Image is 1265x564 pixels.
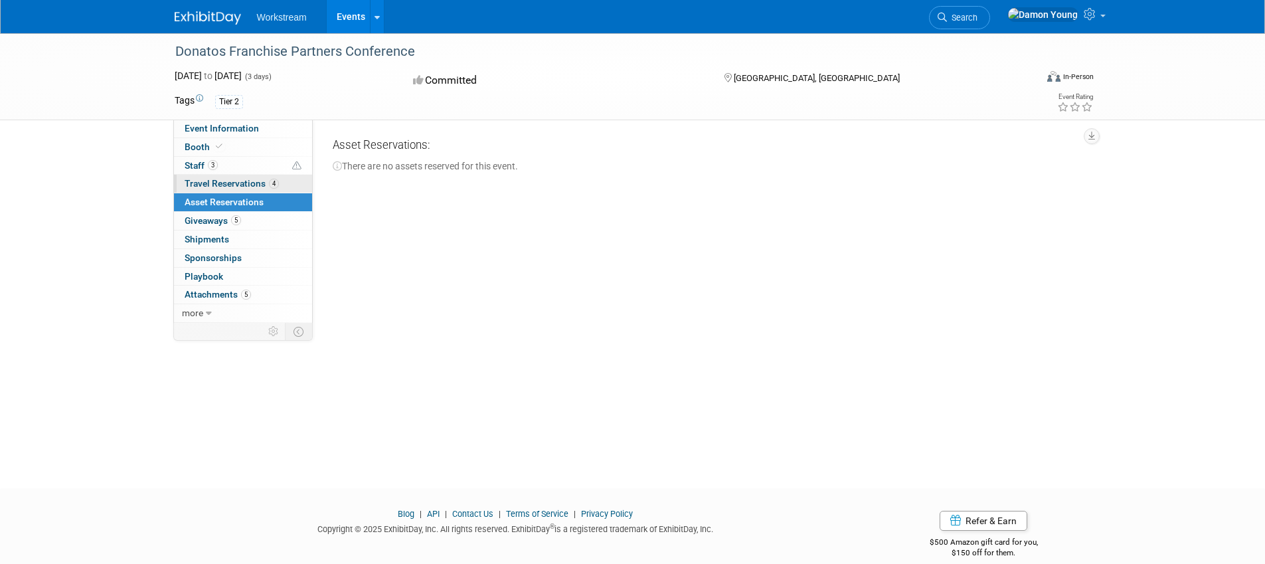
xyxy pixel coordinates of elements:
[216,143,222,150] i: Booth reservation complete
[257,12,307,23] span: Workstream
[442,509,450,519] span: |
[185,234,229,244] span: Shipments
[202,70,214,81] span: to
[185,271,223,282] span: Playbook
[174,175,312,193] a: Travel Reservations4
[1007,7,1078,22] img: Damon Young
[550,523,554,530] sup: ®
[958,69,1094,89] div: Event Format
[416,509,425,519] span: |
[174,249,312,267] a: Sponsorships
[175,94,203,109] td: Tags
[398,509,414,519] a: Blog
[215,95,243,109] div: Tier 2
[452,509,493,519] a: Contact Us
[570,509,579,519] span: |
[409,69,703,92] div: Committed
[244,72,272,81] span: (3 days)
[185,197,264,207] span: Asset Reservations
[877,547,1091,559] div: $150 off for them.
[495,509,504,519] span: |
[947,13,977,23] span: Search
[175,11,241,25] img: ExhibitDay
[929,6,990,29] a: Search
[292,160,301,172] span: Potential Scheduling Conflict -- at least one attendee is tagged in another overlapping event.
[185,289,251,300] span: Attachments
[174,286,312,304] a: Attachments5
[208,160,218,170] span: 3
[171,40,1016,64] div: Donatos Franchise Partners Conference
[185,160,218,171] span: Staff
[174,268,312,286] a: Playbook
[1057,94,1093,100] div: Event Rating
[506,509,568,519] a: Terms of Service
[185,252,242,263] span: Sponsorships
[174,193,312,211] a: Asset Reservations
[174,212,312,230] a: Giveaways5
[269,179,279,189] span: 4
[185,123,259,134] span: Event Information
[231,215,241,225] span: 5
[285,323,312,340] td: Toggle Event Tabs
[333,138,430,155] div: Asset Reservations:
[262,323,286,340] td: Personalize Event Tab Strip
[877,528,1091,559] div: $500 Amazon gift card for you,
[175,520,857,535] div: Copyright © 2025 ExhibitDay, Inc. All rights reserved. ExhibitDay is a registered trademark of Ex...
[940,511,1027,531] a: Refer & Earn
[174,120,312,138] a: Event Information
[734,73,900,83] span: [GEOGRAPHIC_DATA], [GEOGRAPHIC_DATA]
[174,138,312,156] a: Booth
[174,231,312,248] a: Shipments
[182,308,203,318] span: more
[1047,71,1060,82] img: Format-Inperson.png
[174,157,312,175] a: Staff3
[1062,72,1094,82] div: In-Person
[185,178,279,189] span: Travel Reservations
[175,70,242,81] span: [DATE] [DATE]
[581,509,633,519] a: Privacy Policy
[427,509,440,519] a: API
[185,215,241,226] span: Giveaways
[241,290,251,300] span: 5
[174,304,312,322] a: more
[185,141,225,152] span: Booth
[333,155,1081,173] div: There are no assets reserved for this event.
